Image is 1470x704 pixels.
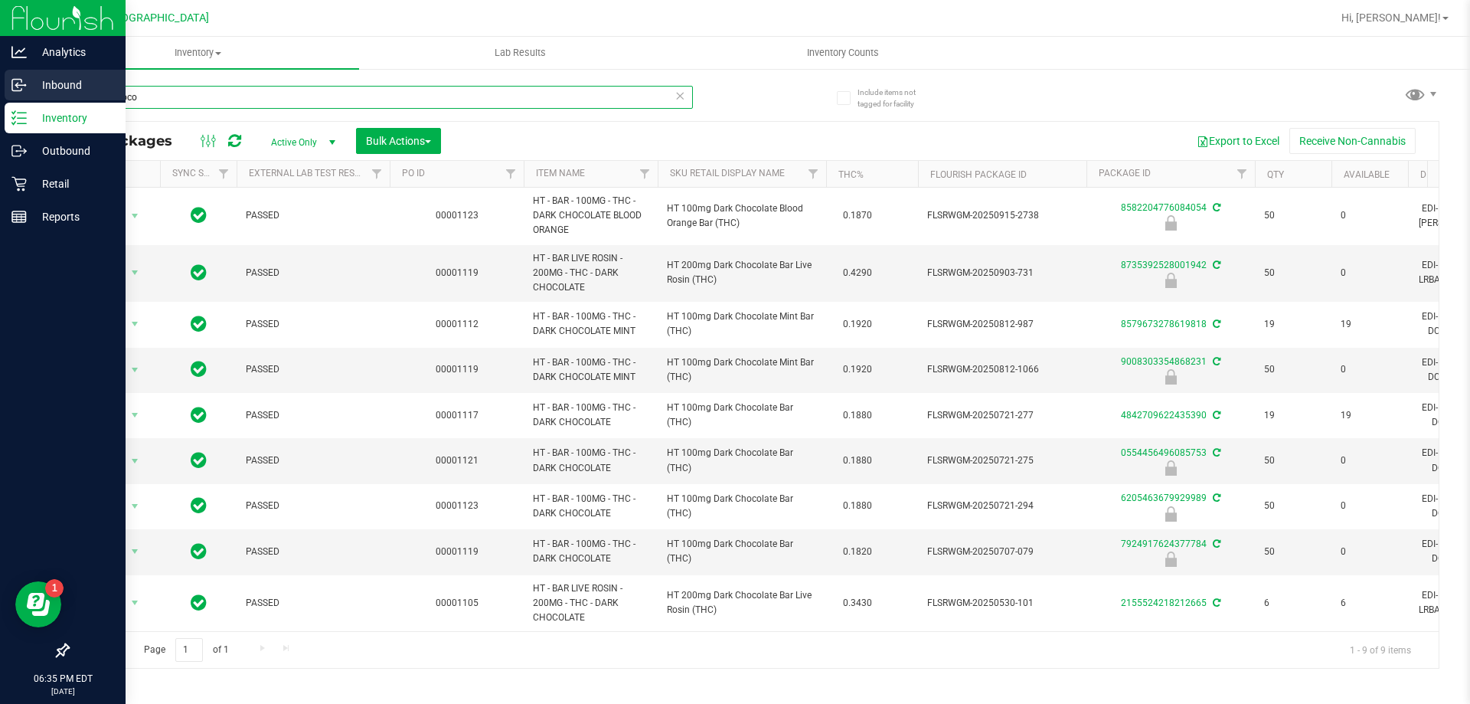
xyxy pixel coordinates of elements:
span: In Sync [191,404,207,426]
span: PASSED [246,266,381,280]
span: [GEOGRAPHIC_DATA] [104,11,209,25]
span: In Sync [191,450,207,471]
span: PASSED [246,362,381,377]
span: HT 100mg Dark Chocolate Bar (THC) [667,492,817,521]
span: Sync from Compliance System [1210,410,1220,421]
span: 0 [1341,499,1399,513]
span: 50 [1264,545,1322,559]
span: FLSRWGM-20250721-277 [927,408,1077,423]
a: 00001117 [436,410,479,421]
span: 19 [1264,317,1322,332]
span: HT - BAR - 100MG - THC - DARK CHOCOLATE [533,446,648,475]
span: FLSRWGM-20250812-1066 [927,362,1077,377]
p: Reports [27,208,119,226]
a: 00001112 [436,319,479,329]
a: Lab Results [359,37,681,69]
span: Sync from Compliance System [1210,319,1220,329]
span: In Sync [191,359,207,380]
span: PASSED [246,208,381,223]
div: Administrative Hold [1084,552,1257,567]
span: In Sync [191,495,207,516]
a: Flourish Package ID [930,169,1027,180]
a: 9008303354868231 [1121,356,1207,367]
span: 0.1920 [835,359,880,381]
p: Inventory [27,109,119,127]
span: HT 100mg Dark Chocolate Mint Bar (THC) [667,355,817,385]
iframe: Resource center [15,581,61,627]
a: Filter [211,161,237,187]
span: 0.1820 [835,541,880,563]
span: 0 [1341,454,1399,468]
span: PASSED [246,545,381,559]
span: HT - BAR LIVE ROSIN - 200MG - THC - DARK CHOCOLATE [533,581,648,626]
span: HT 100mg Dark Chocolate Bar (THC) [667,446,817,475]
p: [DATE] [7,686,119,697]
a: Inventory Counts [681,37,1004,69]
div: Administrative Hold [1084,273,1257,288]
span: HT 100mg Dark Chocolate Bar (THC) [667,537,817,566]
a: 00001123 [436,500,479,511]
span: 19 [1264,408,1322,423]
span: HT 100mg Dark Chocolate Blood Orange Bar (THC) [667,201,817,231]
span: PASSED [246,596,381,611]
span: FLSRWGM-20250721-275 [927,454,1077,468]
a: 00001121 [436,455,479,466]
span: 0 [1341,208,1399,223]
iframe: Resource center unread badge [45,579,64,598]
div: Newly Received [1084,460,1257,476]
span: select [126,450,145,472]
a: 8735392528001942 [1121,260,1207,270]
span: HT - BAR - 100MG - THC - DARK CHOCOLATE [533,401,648,430]
a: 6205463679929989 [1121,493,1207,503]
span: 0.1880 [835,495,880,517]
p: 06:35 PM EDT [7,672,119,686]
a: Sync Status [172,168,231,178]
p: Retail [27,175,119,193]
span: HT - BAR - 100MG - THC - DARK CHOCOLATE MINT [533,355,648,385]
span: Sync from Compliance System [1210,356,1220,367]
span: 0 [1341,545,1399,559]
span: select [126,205,145,227]
span: Sync from Compliance System [1210,447,1220,458]
button: Bulk Actions [356,128,441,154]
a: Inventory [37,37,359,69]
a: 2155524218212665 [1121,598,1207,608]
span: 19 [1341,408,1399,423]
a: 00001105 [436,598,479,608]
div: Launch Hold [1084,215,1257,231]
span: Page of 1 [131,638,241,662]
span: 50 [1264,499,1322,513]
inline-svg: Analytics [11,44,27,60]
a: Filter [1230,161,1255,187]
span: In Sync [191,313,207,335]
a: 7924917624377784 [1121,539,1207,549]
span: In Sync [191,541,207,562]
a: Filter [632,161,658,187]
span: HT 100mg Dark Chocolate Mint Bar (THC) [667,309,817,339]
a: Filter [801,161,826,187]
p: Inbound [27,76,119,94]
div: Administrative Hold [1084,369,1257,385]
span: FLSRWGM-20250915-2738 [927,208,1077,223]
span: Sync from Compliance System [1210,598,1220,608]
span: select [126,404,145,426]
div: Newly Received [1084,506,1257,522]
span: 0.1880 [835,404,880,427]
a: 8579673278619818 [1121,319,1207,329]
span: HT 200mg Dark Chocolate Bar Live Rosin (THC) [667,258,817,287]
span: select [126,313,145,335]
a: Filter [498,161,524,187]
span: select [126,359,145,381]
span: HT - BAR - 100MG - THC - DARK CHOCOLATE BLOOD ORANGE [533,194,648,238]
a: Available [1344,169,1390,180]
span: 0 [1341,266,1399,280]
span: 6 [1341,596,1399,611]
a: External Lab Test Result [249,168,369,178]
a: 00001119 [436,267,479,278]
span: select [126,496,145,517]
span: 1 - 9 of 9 items [1338,638,1423,661]
input: 1 [175,638,203,662]
span: FLSRWGM-20250903-731 [927,266,1077,280]
span: 0.3430 [835,592,880,614]
span: Bulk Actions [366,135,431,147]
